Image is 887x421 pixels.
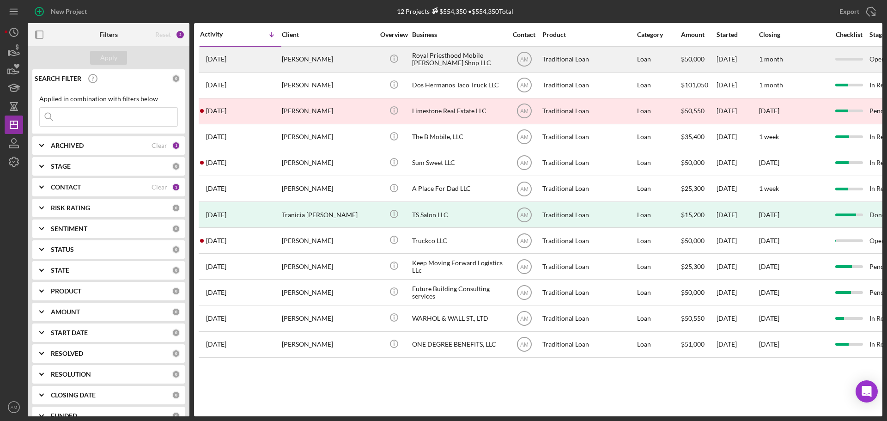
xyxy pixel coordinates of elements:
div: Clear [152,183,167,191]
div: [DATE] [717,254,758,279]
div: Tranicia [PERSON_NAME] [282,202,374,227]
div: Traditional Loan [542,306,635,330]
div: 0 [172,391,180,399]
div: 0 [172,204,180,212]
div: Open Intercom Messenger [856,380,878,403]
div: [PERSON_NAME] [282,332,374,357]
time: 1 month [759,55,783,63]
div: 0 [172,162,180,171]
div: Category [637,31,680,38]
span: $25,300 [681,262,705,270]
div: Loan [637,332,680,357]
div: Reset [155,31,171,38]
div: Client [282,31,374,38]
time: [DATE] [759,159,779,166]
button: Export [830,2,882,21]
div: Traditional Loan [542,151,635,175]
span: $51,000 [681,340,705,348]
button: AM [5,398,23,416]
time: 2025-09-24 12:00 [206,133,226,140]
div: [PERSON_NAME] [282,306,374,330]
time: 2025-07-30 20:41 [206,263,226,270]
div: Truckco LLC [412,228,504,253]
div: Traditional Loan [542,228,635,253]
div: [DATE] [717,99,758,123]
div: 0 [172,329,180,337]
div: [DATE] [717,151,758,175]
span: $50,000 [681,159,705,166]
div: 1 [172,141,180,150]
div: Royal Priesthood Mobile [PERSON_NAME] Shop LLC [412,47,504,72]
div: [PERSON_NAME] [282,177,374,201]
div: Loan [637,254,680,279]
text: AM [520,316,529,322]
text: AM [520,238,529,244]
span: $101,050 [681,81,708,89]
div: $554,350 [430,7,467,15]
div: Closing [759,31,828,38]
div: Loan [637,280,680,305]
div: Loan [637,228,680,253]
span: $50,000 [681,55,705,63]
time: 2025-10-03 17:28 [206,55,226,63]
div: Loan [637,151,680,175]
div: Started [717,31,758,38]
div: Keep Moving Forward Logistics LLc [412,254,504,279]
div: [PERSON_NAME] [282,125,374,149]
time: [DATE] [759,262,779,270]
div: 0 [172,349,180,358]
div: WARHOL & WALL ST., LTD [412,306,504,330]
div: Future Building Consulting services [412,280,504,305]
time: [DATE] [759,107,779,115]
div: Product [542,31,635,38]
div: 0 [172,287,180,295]
div: [PERSON_NAME] [282,47,374,72]
div: Checklist [829,31,869,38]
b: SEARCH FILTER [35,75,81,82]
div: Traditional Loan [542,332,635,357]
div: ONE DEGREE BENEFITS, LLC [412,332,504,357]
div: Loan [637,177,680,201]
b: STATUS [51,246,74,253]
div: 0 [172,266,180,275]
div: [PERSON_NAME] [282,99,374,123]
text: AM [520,82,529,89]
text: AM [520,289,529,296]
button: Apply [90,51,127,65]
div: Loan [637,306,680,330]
div: Traditional Loan [542,254,635,279]
b: CLOSING DATE [51,391,96,399]
div: Export [839,2,859,21]
div: Activity [200,31,241,38]
span: $50,550 [681,314,705,322]
text: AM [520,160,529,166]
div: [DATE] [759,211,779,219]
div: [PERSON_NAME] [282,280,374,305]
div: 0 [172,225,180,233]
span: $50,000 [681,288,705,296]
text: AM [520,108,529,115]
div: [DATE] [717,202,758,227]
div: Business [412,31,504,38]
time: 2025-10-02 20:24 [206,81,226,89]
div: Traditional Loan [542,202,635,227]
div: Amount [681,31,716,38]
div: Traditional Loan [542,177,635,201]
time: 1 week [759,184,779,192]
div: Sum Sweet LLC [412,151,504,175]
div: [DATE] [717,228,758,253]
time: 2025-09-29 14:46 [206,107,226,115]
time: [DATE] [759,314,779,322]
time: 1 month [759,81,783,89]
b: PRODUCT [51,287,81,295]
b: SENTIMENT [51,225,87,232]
time: [DATE] [759,237,779,244]
span: $35,400 [681,133,705,140]
div: A Place For Dad LLC [412,177,504,201]
time: 2025-07-18 13:20 [206,289,226,296]
time: [DATE] [759,340,779,348]
div: $50,550 [681,99,716,123]
text: AM [520,342,529,348]
div: Apply [100,51,117,65]
text: AM [520,56,529,63]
